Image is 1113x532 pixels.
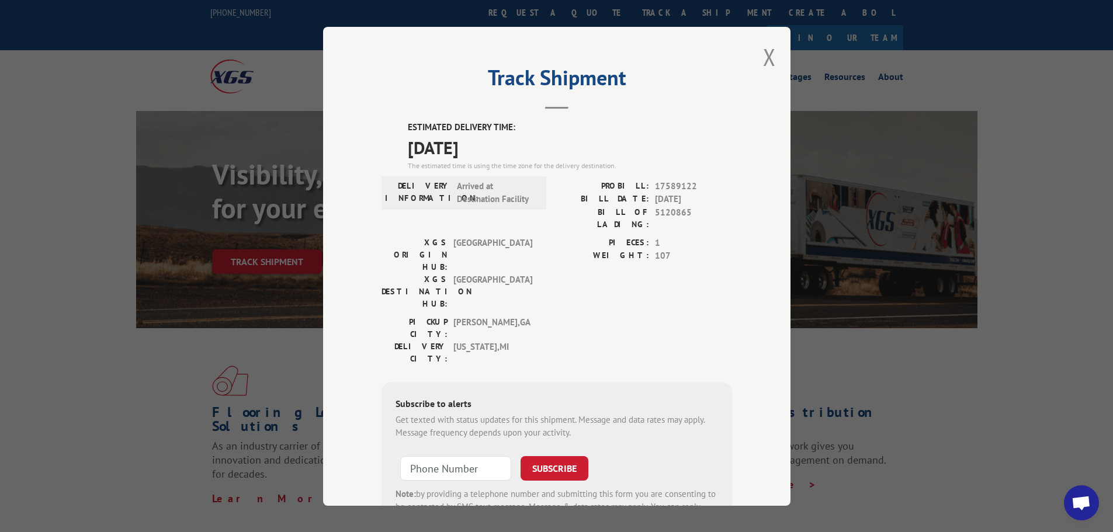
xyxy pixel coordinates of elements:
[382,236,448,273] label: XGS ORIGIN HUB:
[396,413,718,439] div: Get texted with status updates for this shipment. Message and data rates may apply. Message frequ...
[557,249,649,263] label: WEIGHT:
[655,249,732,263] span: 107
[453,315,532,340] span: [PERSON_NAME] , GA
[557,236,649,249] label: PIECES:
[382,273,448,310] label: XGS DESTINATION HUB:
[396,396,718,413] div: Subscribe to alerts
[557,193,649,206] label: BILL DATE:
[453,273,532,310] span: [GEOGRAPHIC_DATA]
[457,179,536,206] span: Arrived at Destination Facility
[453,340,532,364] span: [US_STATE] , MI
[557,206,649,230] label: BILL OF LADING:
[396,488,416,499] strong: Note:
[655,206,732,230] span: 5120865
[655,179,732,193] span: 17589122
[453,236,532,273] span: [GEOGRAPHIC_DATA]
[557,179,649,193] label: PROBILL:
[655,236,732,249] span: 1
[385,179,451,206] label: DELIVERY INFORMATION:
[408,160,732,171] div: The estimated time is using the time zone for the delivery destination.
[382,315,448,340] label: PICKUP CITY:
[763,41,776,72] button: Close modal
[382,69,732,92] h2: Track Shipment
[382,340,448,364] label: DELIVERY CITY:
[521,455,588,480] button: SUBSCRIBE
[408,134,732,160] span: [DATE]
[408,121,732,134] label: ESTIMATED DELIVERY TIME:
[1064,485,1099,520] a: Open chat
[655,193,732,206] span: [DATE]
[396,487,718,527] div: by providing a telephone number and submitting this form you are consenting to be contacted by SM...
[400,455,511,480] input: Phone Number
